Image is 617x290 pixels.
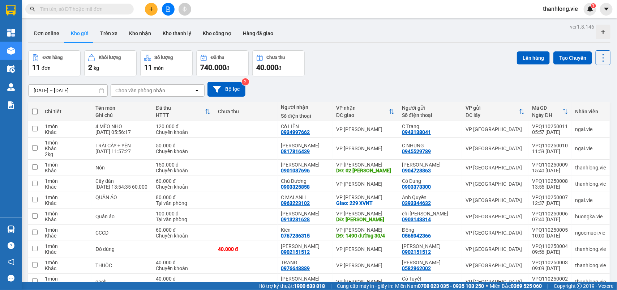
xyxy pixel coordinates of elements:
[402,184,431,190] div: 0903373300
[218,109,274,114] div: Chưa thu
[156,148,211,154] div: Chuyển khoản
[402,282,431,287] div: 0987291018
[267,55,285,60] div: Chưa thu
[7,47,15,55] img: warehouse-icon
[45,243,88,249] div: 1 món
[45,178,88,184] div: 1 món
[281,200,310,206] div: 0963223102
[462,102,528,121] th: Toggle SortBy
[281,143,329,148] div: Chú Hồng
[211,55,224,60] div: Đã thu
[45,282,88,287] div: Khác
[281,217,310,222] div: 0913281628
[281,265,310,271] div: 0976648889
[95,262,149,268] div: THUỐC
[45,109,88,114] div: Chi tiết
[402,123,458,129] div: C Trang
[336,168,395,173] div: DĐ: 02 Phạm Ngọc Thạch
[532,105,562,111] div: Mã GD
[591,3,596,8] sup: 1
[336,279,395,285] div: VP [PERSON_NAME]
[45,162,88,168] div: 1 món
[577,283,582,289] span: copyright
[7,101,15,109] img: solution-icon
[336,162,395,168] div: VP [PERSON_NAME]
[587,6,594,12] img: icon-new-feature
[45,194,88,200] div: 1 món
[95,129,149,135] div: 13/10/2025 05:56:17
[603,6,610,12] span: caret-down
[95,165,149,171] div: Nón
[45,260,88,265] div: 1 món
[207,82,245,97] button: Bộ lọc
[281,168,310,173] div: 0901087696
[88,63,92,72] span: 2
[402,227,458,233] div: Đồng
[152,102,214,121] th: Toggle SortBy
[8,259,14,265] span: notification
[156,105,205,111] div: Đã thu
[95,246,149,252] div: Đồ dùng
[281,178,329,184] div: Chú Dương
[281,123,329,129] div: Cô LIÊN
[532,178,568,184] div: VPQ110250008
[281,276,329,282] div: TUYẾT NGỌC
[575,246,606,252] div: thanhlong.vie
[95,230,149,236] div: CCCD
[466,197,524,203] div: VP [GEOGRAPHIC_DATA]
[336,181,395,187] div: VP [PERSON_NAME]
[395,282,484,290] span: Miền Nam
[532,123,568,129] div: VPQ110250011
[281,129,310,135] div: 0934997662
[528,102,572,121] th: Toggle SortBy
[466,126,524,132] div: VP [GEOGRAPHIC_DATA]
[547,282,548,290] span: |
[156,211,211,217] div: 100.000 đ
[94,25,123,42] button: Trên xe
[402,143,458,148] div: C NHUNG
[115,87,165,94] div: Chọn văn phòng nhận
[45,184,88,190] div: Khác
[28,25,65,42] button: Đơn online
[166,7,171,12] span: file-add
[65,25,94,42] button: Kho gửi
[466,146,524,151] div: VP [GEOGRAPHIC_DATA]
[95,279,149,285] div: gạch
[402,217,431,222] div: 0903143814
[156,217,211,222] div: Tại văn phòng
[162,3,175,16] button: file-add
[281,243,329,249] div: Anh Sơn
[402,260,458,265] div: PHƯỚC TẤN
[99,55,121,60] div: Khối lượng
[95,105,149,111] div: Tên món
[532,129,568,135] div: 05:57 [DATE]
[45,265,88,271] div: Khác
[402,105,458,111] div: Người gửi
[575,214,606,219] div: huongka.vie
[466,230,524,236] div: VP [GEOGRAPHIC_DATA]
[7,29,15,37] img: dashboard-icon
[336,126,395,132] div: VP [PERSON_NAME]
[402,168,431,173] div: 0904728863
[532,194,568,200] div: VPQ110250007
[532,168,568,173] div: 15:40 [DATE]
[179,3,191,16] button: aim
[281,211,329,217] div: Nguyễn Công Toại
[7,65,15,73] img: warehouse-icon
[156,265,211,271] div: Chuyển khoản
[278,65,281,71] span: đ
[532,143,568,148] div: VPQ110250010
[402,233,431,239] div: 0565942366
[466,246,524,252] div: VP [GEOGRAPHIC_DATA]
[511,283,542,289] strong: 0369 525 060
[575,230,606,236] div: ngocmuoi.vie
[95,143,149,148] div: TRÁI CÂY + YẾN
[45,227,88,233] div: 1 món
[402,194,458,200] div: Anh Quyền
[336,233,395,239] div: DĐ: 1490 đường 30/4
[575,262,606,268] div: thanhlong.vie
[466,165,524,171] div: VP [GEOGRAPHIC_DATA]
[45,217,88,222] div: Khác
[281,113,329,119] div: Số điện thoại
[466,262,524,268] div: VP [GEOGRAPHIC_DATA]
